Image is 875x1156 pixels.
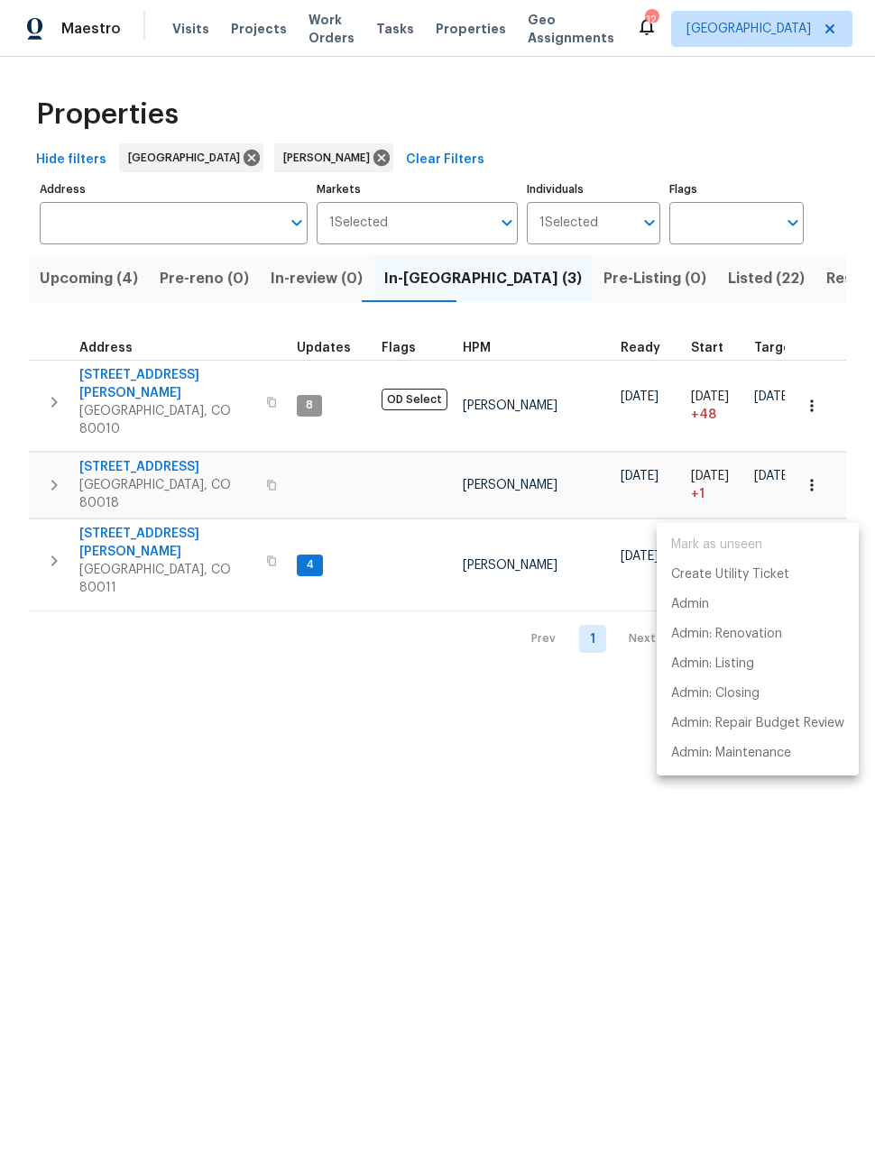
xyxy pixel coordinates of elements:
[671,684,760,703] p: Admin: Closing
[671,595,709,614] p: Admin
[671,565,789,584] p: Create Utility Ticket
[671,625,782,644] p: Admin: Renovation
[671,714,844,733] p: Admin: Repair Budget Review
[671,655,754,674] p: Admin: Listing
[671,744,791,763] p: Admin: Maintenance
